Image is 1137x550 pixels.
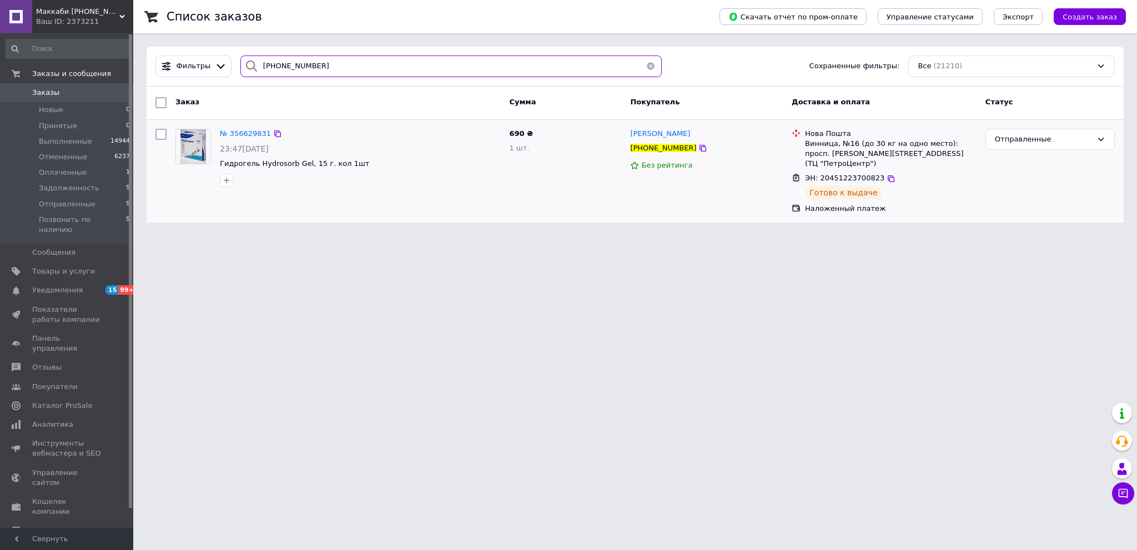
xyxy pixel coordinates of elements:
span: Задолженность [39,183,99,193]
span: Показатели работы компании [32,305,103,325]
span: Уведомления [32,285,83,295]
span: Заказы [32,88,59,98]
span: 23:47[DATE] [220,144,269,153]
h1: Список заказов [167,10,262,23]
div: Наложенный платеж [805,204,977,214]
span: 0 [126,121,130,131]
span: Маккаби +380667150358 +380672796819 [36,7,119,17]
span: Инструменты вебмастера и SEO [32,438,103,458]
span: [PHONE_NUMBER] [630,144,696,152]
span: Скачать отчет по пром-оплате [728,12,858,22]
span: Принятые [39,121,77,131]
span: ЭН: 20451223700823 [805,174,884,182]
span: Аналитика [32,420,73,430]
span: Оплаченные [39,168,87,178]
span: Управление сайтом [32,468,103,488]
span: 0 [126,105,130,115]
a: Создать заказ [1043,12,1126,21]
span: 99+ [118,285,137,295]
button: Управление статусами [878,8,983,25]
span: Экспорт [1003,13,1034,21]
span: Статус [985,98,1013,106]
span: Доставка и оплата [792,98,870,106]
span: 9 [126,215,130,235]
span: Без рейтинга [641,161,692,169]
div: Отправленные [995,134,1092,145]
span: 6237 [114,152,130,162]
span: 9 [126,199,130,209]
span: Выполненные [39,137,92,147]
span: Покупатели [32,382,78,392]
span: (21210) [934,62,963,70]
span: Отмененные [39,152,87,162]
span: Панель управления [32,334,103,354]
span: Маркет [32,526,61,536]
button: Экспорт [994,8,1043,25]
button: Скачать отчет по пром-оплате [720,8,867,25]
span: Отзывы [32,362,62,372]
span: Управление статусами [887,13,974,21]
span: Каталог ProSale [32,401,92,411]
span: 1 [126,168,130,178]
a: № 356629831 [220,129,271,138]
span: Заказ [175,98,199,106]
a: Гидрогель Hydrosorb Gel, 15 г. кол 1шт [220,159,369,168]
span: Товары и услуги [32,266,95,276]
span: Заказы и сообщения [32,69,111,79]
input: Поиск по номеру заказа, ФИО покупателя, номеру телефона, Email, номеру накладной [240,55,662,77]
span: 9 [126,183,130,193]
span: Фильтры [177,61,211,72]
span: Сохраненные фильтры: [809,61,900,72]
button: Создать заказ [1054,8,1126,25]
span: Все [918,61,931,72]
img: Фото товару [180,129,207,164]
span: Позвонить по наличию [39,215,126,235]
span: Сообщения [32,248,76,258]
span: Сумма [509,98,536,106]
div: Готово к выдаче [805,186,882,199]
div: Винница, №16 (до 30 кг на одно место): просп. [PERSON_NAME][STREET_ADDRESS] (ТЦ "ПетроЦентр") [805,139,977,169]
span: Кошелек компании [32,497,103,517]
span: 14944 [110,137,130,147]
div: Нова Пошта [805,129,977,139]
span: Покупатель [630,98,680,106]
input: Поиск [6,39,131,59]
span: Отправленные [39,199,95,209]
button: Чат с покупателем [1112,482,1134,504]
span: 1 шт. [509,144,529,152]
div: Ваш ID: 2373211 [36,17,133,27]
span: 690 ₴ [509,129,533,138]
a: [PERSON_NAME] [630,129,690,139]
button: Очистить [640,55,662,77]
span: [PERSON_NAME] [630,129,690,138]
span: Новые [39,105,63,115]
a: Фото товару [175,129,211,164]
span: 15 [105,285,118,295]
span: Создать заказ [1063,13,1117,21]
